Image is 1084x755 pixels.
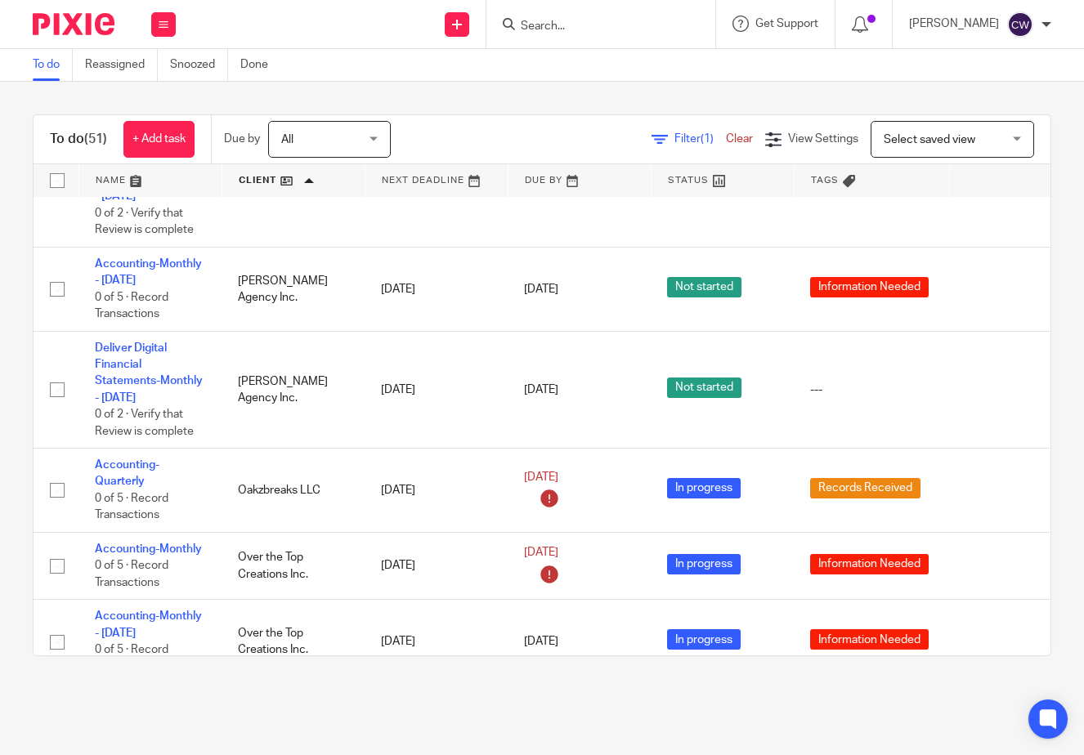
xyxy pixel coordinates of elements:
span: [DATE] [524,284,558,295]
td: [DATE] [365,600,508,684]
a: Accounting-Quarterly [95,459,159,487]
td: Over the Top Creations Inc. [222,600,365,684]
td: [DATE] [365,532,508,599]
td: [PERSON_NAME] Agency Inc. [222,331,365,448]
a: Snoozed [170,49,228,81]
span: (51) [84,132,107,145]
a: Reassigned [85,49,158,81]
span: Information Needed [810,277,929,297]
span: 0 of 5 · Record Transactions [95,292,168,320]
td: [DATE] [365,247,508,331]
a: + Add task [123,121,195,158]
span: 0 of 5 · Record Transactions [95,493,168,521]
span: All [281,134,293,145]
span: In progress [667,478,741,498]
span: Not started [667,277,741,297]
span: 0 of 5 · Record Transactions [95,644,168,672]
span: [DATE] [524,471,558,483]
span: Information Needed [810,554,929,574]
span: Not started [667,377,741,398]
h1: To do [50,131,107,148]
span: 0 of 2 · Verify that Review is complete [95,208,194,236]
span: 0 of 2 · Verify that Review is complete [95,409,194,437]
p: [PERSON_NAME] [909,16,999,32]
span: Tags [811,176,839,185]
div: --- [810,382,933,398]
input: Search [519,20,666,34]
span: View Settings [788,133,858,145]
a: Done [240,49,280,81]
span: In progress [667,554,741,574]
a: To do [33,49,73,81]
span: [DATE] [524,384,558,395]
a: Accounting-Monthly [95,543,202,555]
span: Filter [674,133,726,145]
td: [PERSON_NAME] Agency Inc. [222,247,365,331]
span: Get Support [755,18,818,29]
td: [DATE] [365,449,508,533]
span: In progress [667,629,741,650]
span: Select saved view [884,134,975,145]
span: [DATE] [524,636,558,647]
span: [DATE] [524,547,558,559]
span: Records Received [810,478,921,498]
a: Accounting-Monthly - [DATE] [95,610,202,638]
td: [DATE] [365,331,508,448]
span: 0 of 5 · Record Transactions [95,560,168,588]
img: Pixie [33,13,114,35]
a: Clear [726,133,753,145]
p: Due by [224,131,260,147]
img: svg%3E [1007,11,1033,38]
span: Information Needed [810,629,929,650]
a: Accounting-Monthly - [DATE] [95,258,202,286]
span: (1) [701,133,714,145]
td: Oakzbreaks LLC [222,449,365,533]
a: Deliver Digital Financial Statements-Monthly - [DATE] [95,342,203,404]
td: Over the Top Creations Inc. [222,532,365,599]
